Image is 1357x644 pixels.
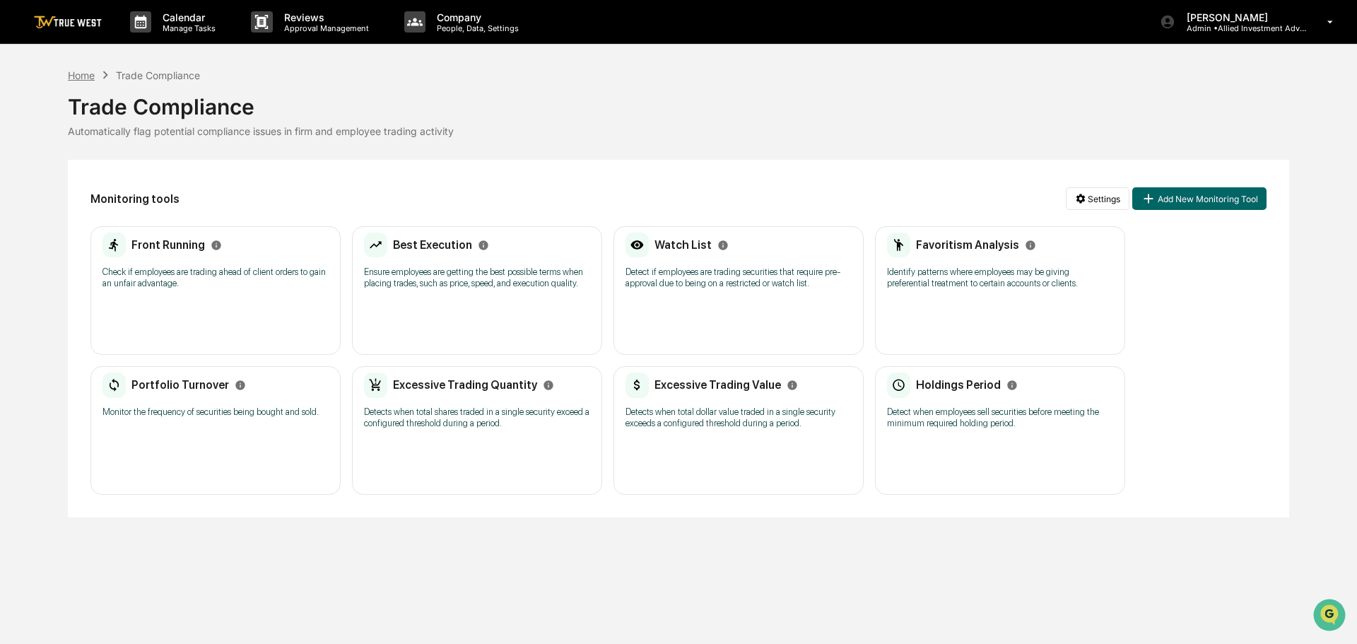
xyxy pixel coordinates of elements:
div: Home [68,69,95,81]
span: • [117,230,122,242]
h2: Front Running [131,238,205,252]
p: Admin • Allied Investment Advisors [1175,23,1307,33]
h2: Portfolio Turnover [131,378,229,392]
p: Detect if employees are trading securities that require pre-approval due to being on a restricted... [625,267,852,289]
p: Monitor the frequency of securities being bought and sold. [102,406,329,418]
p: How can we help? [14,30,257,52]
svg: Info [787,380,798,391]
span: Preclearance [28,289,91,303]
p: Identify patterns where employees may be giving preferential treatment to certain accounts or cli... [887,267,1113,289]
h2: Monitoring tools [90,192,180,206]
img: 8933085812038_c878075ebb4cc5468115_72.jpg [30,108,55,134]
svg: Info [1025,240,1036,251]
img: Tammy Steffen [14,217,37,240]
span: Pylon [141,351,171,361]
p: Calendar [151,11,223,23]
p: Detect when employees sell securities before meeting the minimum required holding period. [887,406,1113,429]
p: Check if employees are trading ahead of client orders to gain an unfair advantage. [102,267,329,289]
svg: Info [211,240,222,251]
p: People, Data, Settings [425,23,526,33]
span: [PERSON_NAME] [44,192,114,204]
h2: Excessive Trading Quantity [393,378,537,392]
div: We're available if you need us! [64,122,194,134]
svg: Info [235,380,246,391]
span: Attestations [117,289,175,303]
a: 🗄️Attestations [97,283,181,309]
p: [PERSON_NAME] [1175,11,1307,23]
a: 🔎Data Lookup [8,310,95,336]
p: Detects when total dollar value traded in a single security exceeds a configured threshold during... [625,406,852,429]
h2: Favoritism Analysis [916,238,1019,252]
img: logo [34,16,102,29]
p: Approval Management [273,23,376,33]
svg: Info [543,380,554,391]
h2: Excessive Trading Value [654,378,781,392]
button: Start new chat [240,112,257,129]
div: Trade Compliance [116,69,200,81]
div: 🔎 [14,317,25,329]
h2: Best Execution [393,238,472,252]
div: Trade Compliance [68,83,1289,119]
div: 🖐️ [14,291,25,302]
p: Reviews [273,11,376,23]
p: Detects when total shares traded in a single security exceed a configured threshold during a period. [364,406,590,429]
a: 🖐️Preclearance [8,283,97,309]
h2: Watch List [654,238,712,252]
svg: Info [1006,380,1018,391]
button: See all [219,154,257,171]
span: Data Lookup [28,316,89,330]
a: Powered byPylon [100,350,171,361]
p: Company [425,11,526,23]
svg: Info [717,240,729,251]
button: Add New Monitoring Tool [1132,187,1267,210]
span: [DATE] [125,230,154,242]
div: Past conversations [14,157,95,168]
div: Start new chat [64,108,232,122]
img: Tammy Steffen [14,179,37,201]
iframe: Open customer support [1312,597,1350,636]
p: Ensure employees are getting the best possible terms when placing trades, such as price, speed, a... [364,267,590,289]
img: 1746055101610-c473b297-6a78-478c-a979-82029cc54cd1 [14,108,40,134]
span: [DATE] [125,192,154,204]
div: Automatically flag potential compliance issues in firm and employee trading activity [68,125,1289,137]
svg: Info [478,240,489,251]
button: Settings [1066,187,1129,210]
span: [PERSON_NAME] [44,230,114,242]
h2: Holdings Period [916,378,1001,392]
div: 🗄️ [102,291,114,302]
span: • [117,192,122,204]
p: Manage Tasks [151,23,223,33]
